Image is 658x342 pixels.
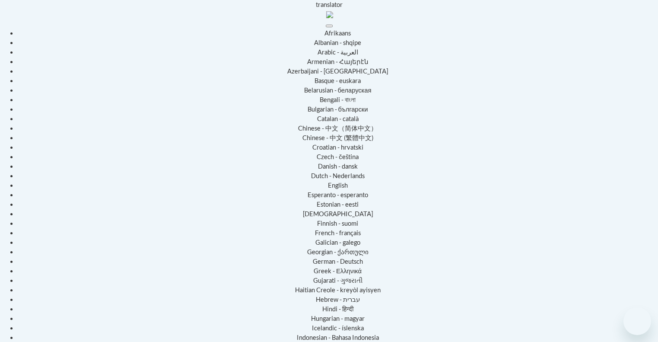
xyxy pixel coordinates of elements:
[308,191,368,198] a: Esperanto - esperanto
[303,210,373,217] a: [DEMOGRAPHIC_DATA]
[297,334,379,341] a: Indonesian - Bahasa Indonesia
[313,258,363,265] a: German - Deutsch
[314,39,361,46] a: Albanian - shqipe
[317,201,359,208] a: Estonian - eesti
[322,305,353,313] a: Hindi - हिन्दी
[315,77,361,84] a: Basque - euskara
[307,58,369,65] a: Armenian - Հայերէն
[313,277,363,284] a: Gujarati - ગુજરાતી
[312,324,364,332] a: Icelandic - íslenska
[623,307,651,335] iframe: Button to launch messaging window
[326,11,333,18] img: right-arrow.png
[318,48,358,56] a: Arabic - ‎‫العربية‬‎
[298,125,377,132] a: Chinese - 中文（简体中文）
[311,315,365,322] a: Hungarian - magyar
[315,229,361,237] a: French - français
[304,86,372,94] a: Belarusian - беларуская
[317,115,359,122] a: Catalan - català
[328,182,348,189] a: English
[287,67,388,75] a: Azerbaijani - [GEOGRAPHIC_DATA]
[307,248,369,256] a: Georgian - ქართული
[315,239,360,246] a: Galician - galego
[302,134,373,141] a: Chinese - 中文 (繁體中文)
[320,96,356,103] a: Bengali - বাংলা
[314,267,362,275] a: Greek - Ελληνικά
[312,144,363,151] a: Croatian - hrvatski
[308,105,368,113] a: Bulgarian - български
[318,163,358,170] a: Danish - dansk
[317,153,358,160] a: Czech - čeština
[316,296,360,303] a: Hebrew - ‎‫עברית‬‎
[324,29,351,37] a: Afrikaans
[311,172,365,179] a: Dutch - Nederlands
[317,220,358,227] a: Finnish - suomi
[295,286,381,294] a: Haitian Creole - kreyòl ayisyen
